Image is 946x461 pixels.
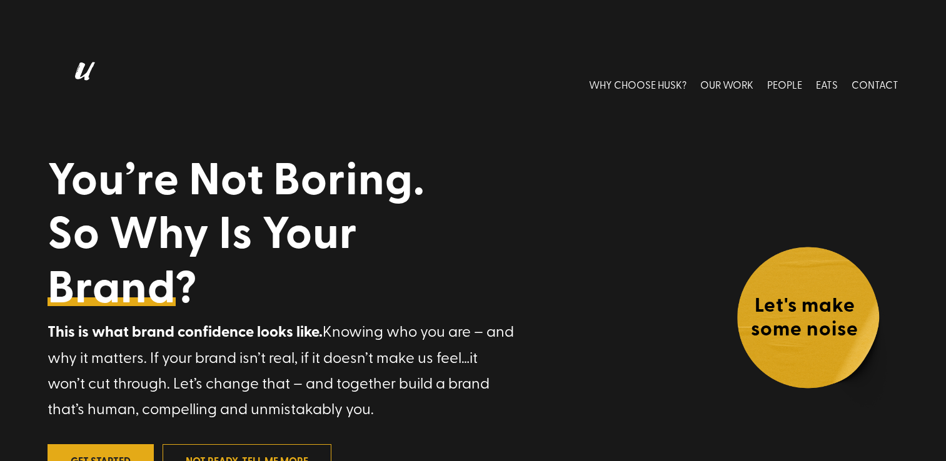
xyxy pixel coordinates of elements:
img: Husk logo [48,57,116,112]
h1: You’re Not Boring. So Why Is Your ? [48,150,540,318]
h4: Let's make some noise [736,292,873,346]
a: Brand [48,258,176,312]
a: WHY CHOOSE HUSK? [589,57,687,112]
strong: This is what brand confidence looks like. [48,320,323,342]
p: Knowing who you are – and why it matters. If your brand isn’t real, if it doesn’t make us feel…it... [48,318,516,420]
a: OUR WORK [700,57,753,112]
a: EATS [816,57,838,112]
a: CONTACT [852,57,898,112]
a: PEOPLE [767,57,802,112]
